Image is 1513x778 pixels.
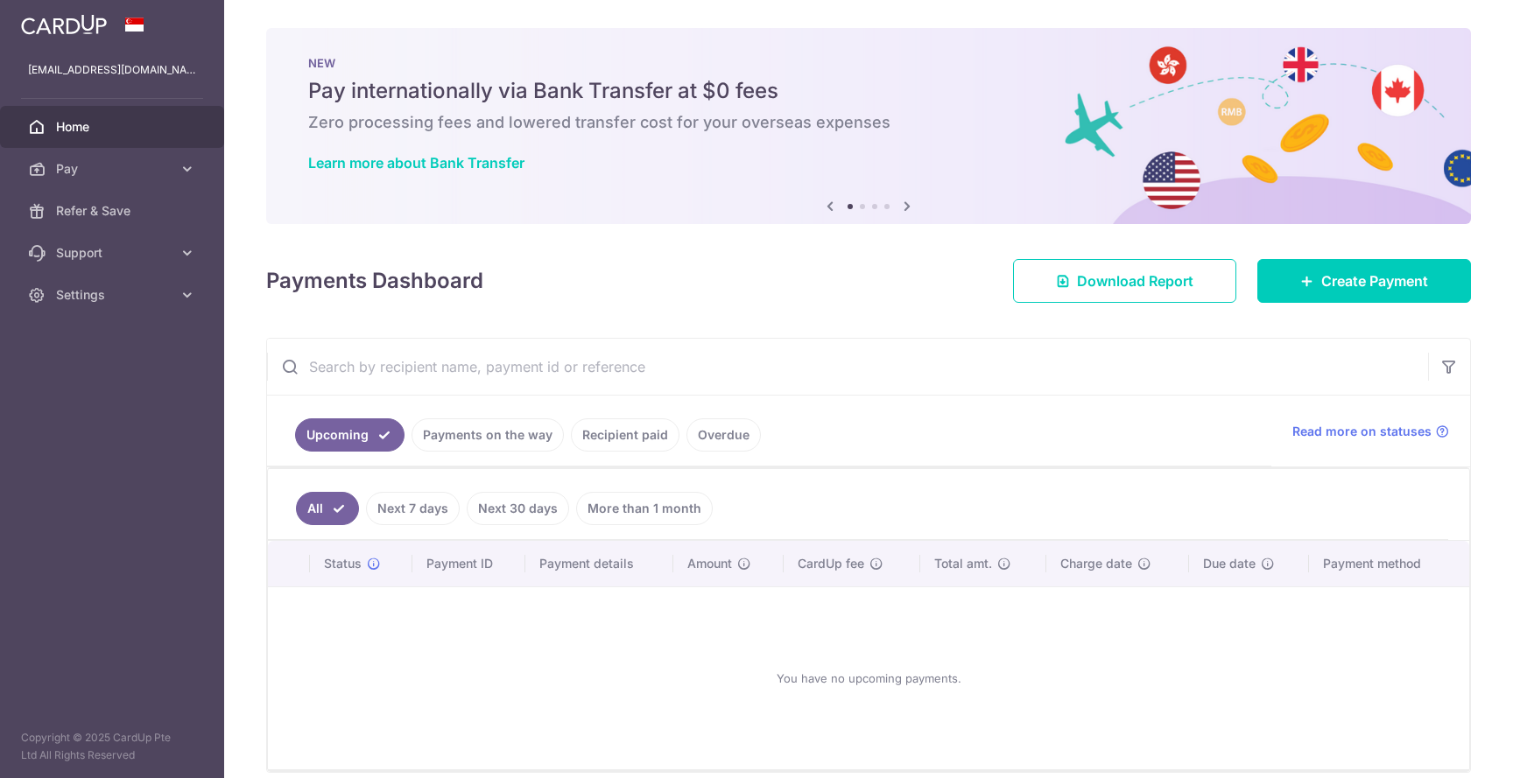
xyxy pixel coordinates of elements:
[467,492,569,525] a: Next 30 days
[1013,259,1236,303] a: Download Report
[1321,270,1428,291] span: Create Payment
[308,112,1429,133] h6: Zero processing fees and lowered transfer cost for your overseas expenses
[1060,555,1132,572] span: Charge date
[21,14,107,35] img: CardUp
[1292,423,1449,440] a: Read more on statuses
[296,492,359,525] a: All
[56,118,172,136] span: Home
[1309,541,1469,586] th: Payment method
[266,28,1471,224] img: Bank transfer banner
[571,418,679,452] a: Recipient paid
[686,418,761,452] a: Overdue
[308,56,1429,70] p: NEW
[56,160,172,178] span: Pay
[267,339,1428,395] input: Search by recipient name, payment id or reference
[308,154,524,172] a: Learn more about Bank Transfer
[1292,423,1432,440] span: Read more on statuses
[687,555,732,572] span: Amount
[798,555,864,572] span: CardUp fee
[412,418,564,452] a: Payments on the way
[1203,555,1256,572] span: Due date
[1400,725,1495,769] iframe: Opens a widget where you can find more information
[56,244,172,262] span: Support
[56,286,172,304] span: Settings
[289,601,1448,755] div: You have no upcoming payments.
[525,541,672,586] th: Payment details
[324,555,362,572] span: Status
[28,61,196,79] p: [EMAIL_ADDRESS][DOMAIN_NAME]
[295,418,405,452] a: Upcoming
[1077,270,1193,291] span: Download Report
[1257,259,1471,303] a: Create Payment
[56,202,172,220] span: Refer & Save
[266,265,483,297] h4: Payments Dashboard
[412,541,526,586] th: Payment ID
[934,555,992,572] span: Total amt.
[576,492,713,525] a: More than 1 month
[308,77,1429,105] h5: Pay internationally via Bank Transfer at $0 fees
[366,492,460,525] a: Next 7 days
